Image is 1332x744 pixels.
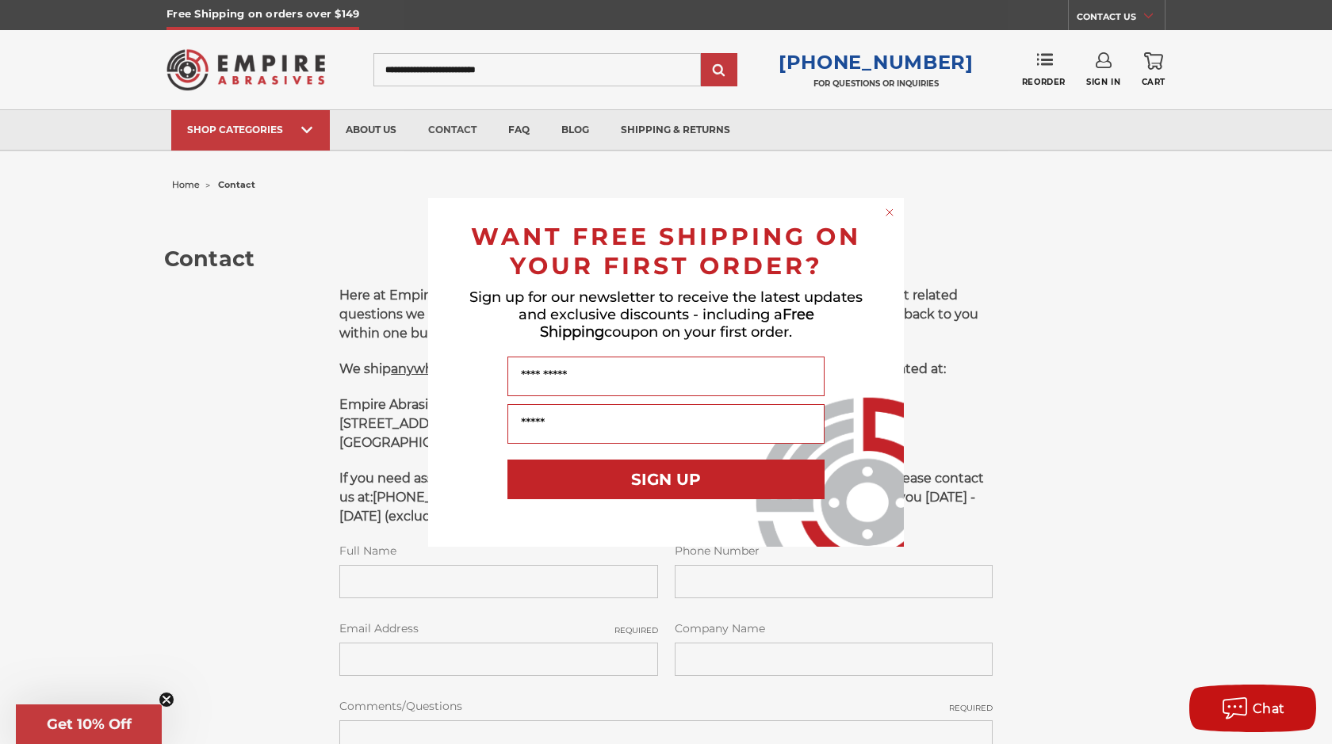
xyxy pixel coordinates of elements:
[540,306,814,341] span: Free Shipping
[471,222,861,280] span: WANT FREE SHIPPING ON YOUR FIRST ORDER?
[1189,685,1316,732] button: Chat
[882,204,898,220] button: Close dialog
[469,288,863,341] span: Sign up for our newsletter to receive the latest updates and exclusive discounts - including a co...
[1253,701,1285,716] span: Chat
[507,460,825,499] button: SIGN UP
